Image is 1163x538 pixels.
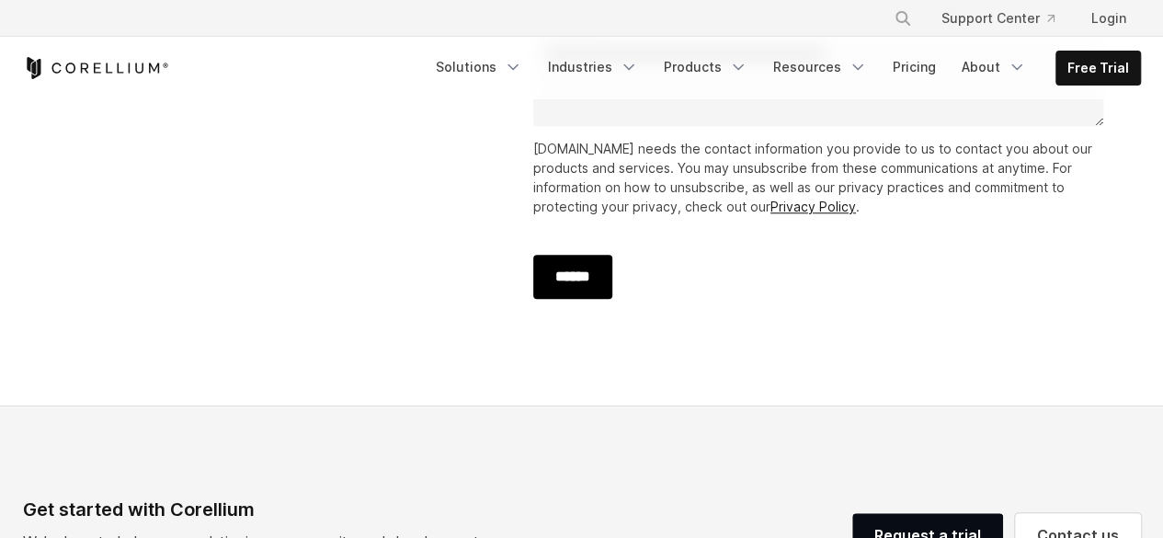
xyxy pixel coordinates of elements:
[23,57,169,79] a: Corellium Home
[537,51,649,84] a: Industries
[886,2,919,35] button: Search
[762,51,878,84] a: Resources
[425,51,1141,86] div: Navigation Menu
[533,139,1112,216] p: [DOMAIN_NAME] needs the contact information you provide to us to contact you about our products a...
[23,496,494,523] div: Get started with Corellium
[927,2,1069,35] a: Support Center
[653,51,758,84] a: Products
[951,51,1037,84] a: About
[1077,2,1141,35] a: Login
[882,51,947,84] a: Pricing
[872,2,1141,35] div: Navigation Menu
[425,51,533,84] a: Solutions
[770,199,856,214] a: Privacy Policy
[1056,52,1140,85] a: Free Trial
